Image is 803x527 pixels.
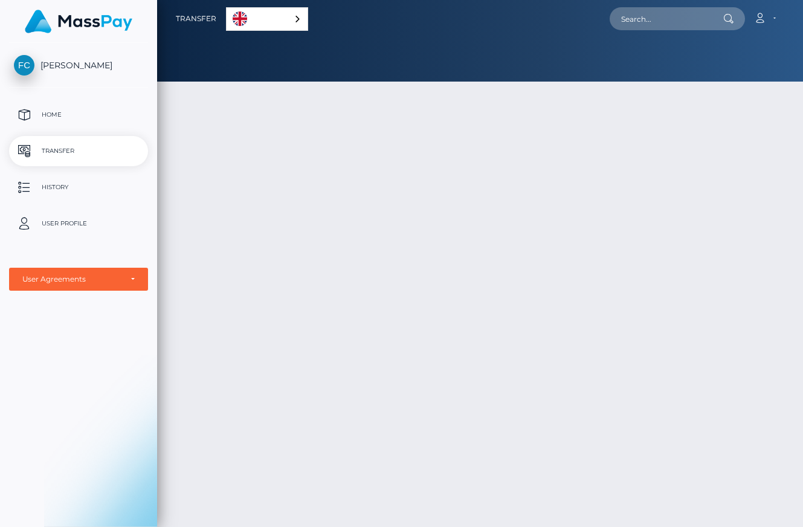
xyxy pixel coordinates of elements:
[9,136,148,166] a: Transfer
[9,209,148,239] a: User Profile
[14,106,143,124] p: Home
[14,142,143,160] p: Transfer
[226,7,308,31] aside: Language selected: English
[9,60,148,71] span: [PERSON_NAME]
[176,6,216,31] a: Transfer
[9,172,148,202] a: History
[25,10,132,33] img: MassPay
[610,7,723,30] input: Search...
[227,8,308,30] a: English
[14,215,143,233] p: User Profile
[14,178,143,196] p: History
[22,274,121,284] div: User Agreements
[9,268,148,291] button: User Agreements
[9,100,148,130] a: Home
[226,7,308,31] div: Language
